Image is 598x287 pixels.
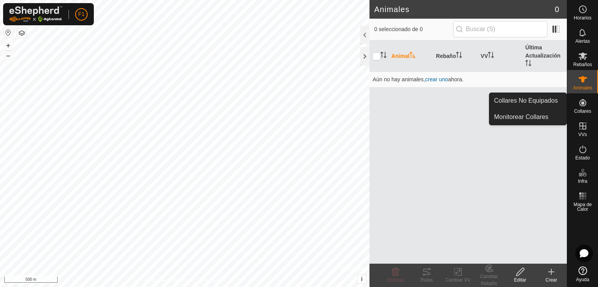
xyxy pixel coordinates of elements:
span: Animales [573,86,592,90]
div: Cambiar Rebaño [473,273,505,287]
div: Editar [505,276,536,283]
button: – [4,51,13,60]
div: Rutas [411,276,442,283]
button: i [357,275,366,283]
p-sorticon: Activar para ordenar [456,53,462,59]
th: Rebaño [433,40,478,72]
span: i [361,276,362,282]
th: Última Actualización [522,40,567,72]
span: Horarios [574,16,591,20]
span: 0 [555,3,559,15]
p-sorticon: Activar para ordenar [410,53,416,59]
span: F1 [78,10,84,18]
span: VVs [578,132,587,137]
a: Política de Privacidad [144,277,189,284]
span: Mapa de Calor [569,202,596,212]
th: Animal [388,40,433,72]
a: Collares No Equipados [489,93,566,108]
span: Collares [574,109,591,114]
p-sorticon: Activar para ordenar [380,53,387,59]
button: + [4,41,13,50]
img: Logo Gallagher [9,6,62,22]
span: Estado [575,156,590,160]
span: Ayuda [576,277,589,282]
button: Restablecer Mapa [4,28,13,37]
p-sorticon: Activar para ordenar [488,53,494,59]
th: VV [478,40,522,72]
a: Monitorear Collares [489,109,566,125]
span: Collares No Equipados [494,96,558,105]
span: Alertas [575,39,590,44]
div: Cambiar VV [442,276,473,283]
div: Crear [536,276,567,283]
td: Aún no hay animales, ahora. [369,72,567,87]
input: Buscar (S) [453,21,547,37]
span: Rebaños [573,62,592,67]
span: 0 seleccionado de 0 [374,25,453,33]
span: Infra [578,179,587,184]
p-sorticon: Activar para ordenar [525,61,531,67]
a: Contáctenos [199,277,225,284]
span: crear uno [425,76,448,82]
span: Eliminar [387,277,404,283]
a: Ayuda [567,263,598,285]
span: Monitorear Collares [494,112,549,122]
button: Capas del Mapa [17,28,26,38]
h2: Animales [374,5,555,14]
